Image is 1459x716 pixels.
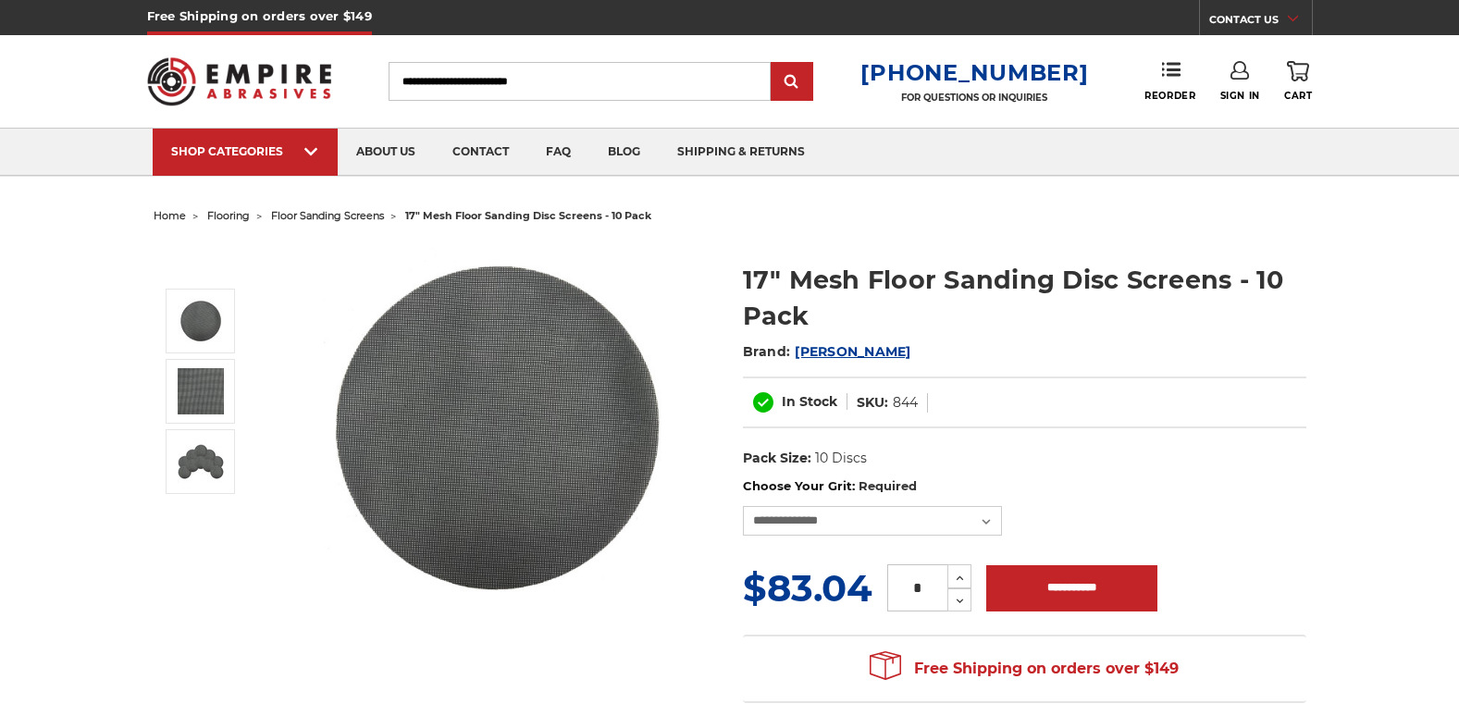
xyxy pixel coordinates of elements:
a: about us [338,129,434,176]
a: CONTACT US [1209,9,1312,35]
a: contact [434,129,527,176]
h1: 17" Mesh Floor Sanding Disc Screens - 10 Pack [743,262,1306,334]
a: shipping & returns [659,129,823,176]
img: 17" Sandscreen Mesh Disc [178,368,224,414]
a: Cart [1284,61,1312,102]
span: 17" mesh floor sanding disc screens - 10 pack [405,209,651,222]
dd: 10 Discs [815,449,867,468]
span: $83.04 [743,565,872,611]
dd: 844 [893,393,918,413]
p: FOR QUESTIONS OR INQUIRIES [860,92,1088,104]
span: Free Shipping on orders over $149 [870,650,1179,687]
img: 17" Floor Sanding Mesh Screen [178,298,224,344]
label: Choose Your Grit: [743,477,1306,496]
span: Cart [1284,90,1312,102]
a: [PHONE_NUMBER] [860,59,1088,86]
span: Sign In [1220,90,1260,102]
dt: SKU: [857,393,888,413]
span: In Stock [782,393,837,410]
a: [PERSON_NAME] [795,343,910,360]
span: Brand: [743,343,791,360]
img: Empire Abrasives [147,45,332,117]
dt: Pack Size: [743,449,811,468]
a: floor sanding screens [271,209,384,222]
a: Reorder [1144,61,1195,101]
div: SHOP CATEGORIES [171,144,319,158]
a: blog [589,129,659,176]
a: flooring [207,209,250,222]
input: Submit [773,64,810,101]
img: 17" Floor Sanding Mesh Screen [312,242,682,612]
span: Reorder [1144,90,1195,102]
a: faq [527,129,589,176]
a: home [154,209,186,222]
img: 17" Silicon Carbide Sandscreen Floor Sanding Disc [178,438,224,485]
small: Required [859,478,917,493]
